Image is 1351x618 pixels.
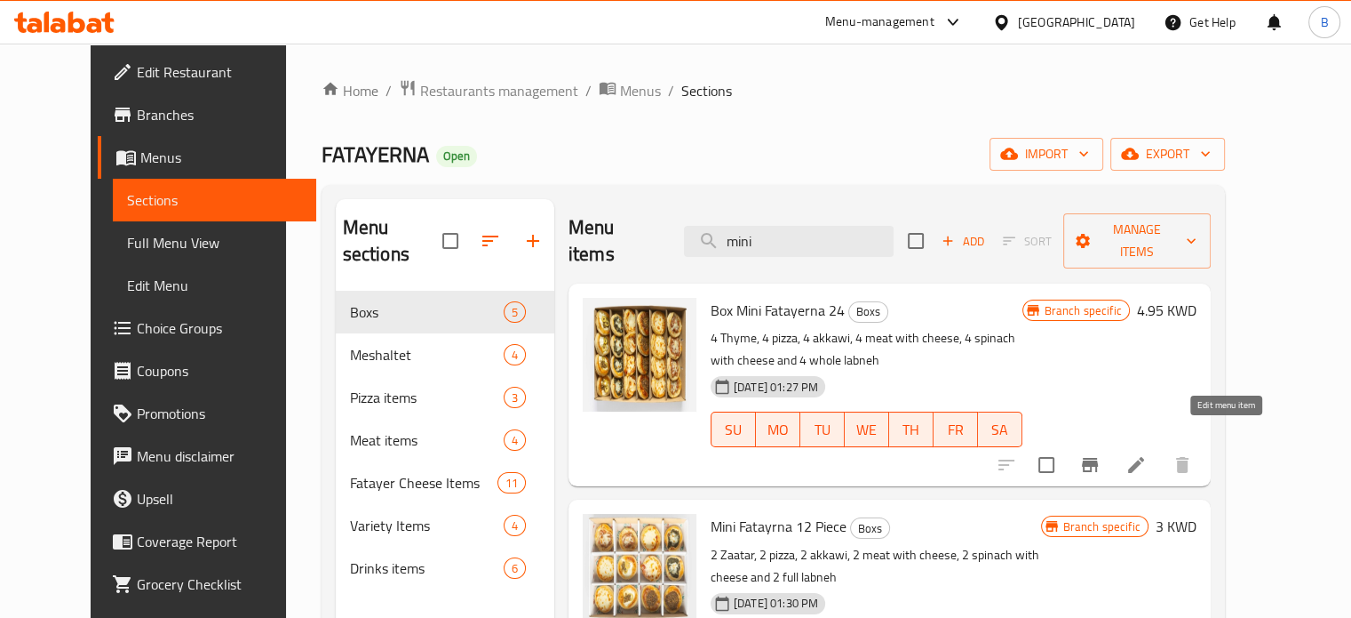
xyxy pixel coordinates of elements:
input: search [684,226,894,257]
div: items [504,301,526,323]
span: B [1320,12,1328,32]
span: 4 [505,518,525,534]
span: Sort sections [469,220,512,262]
span: 4 [505,432,525,449]
button: Manage items [1063,213,1211,269]
p: 4 Thyme, 4 pizza, 4 akkawi, 4 meat with cheese, 4 spinach with cheese and 4 whole labneh [711,327,1022,372]
div: Fatayer Cheese Items11 [336,461,554,504]
span: Boxs [851,518,889,539]
span: SU [719,417,749,443]
div: items [504,515,526,536]
span: Menus [140,147,302,168]
a: Full Menu View [113,221,316,264]
span: Edit Restaurant [137,61,302,83]
span: Select section first [991,228,1063,255]
div: items [504,344,526,365]
button: import [989,138,1103,171]
div: Pizza items [350,387,504,408]
span: Box Mini Fatayerna 24 [711,297,845,324]
div: Meat items4 [336,419,554,461]
div: Menu-management [825,12,934,33]
span: 4 [505,347,525,364]
span: Grocery Checklist [137,574,302,595]
div: Pizza items3 [336,376,554,419]
a: Promotions [98,392,316,435]
span: Open [436,148,477,164]
span: Restaurants management [420,80,578,101]
div: items [497,472,526,494]
span: Mini Fatayrna 12 Piece [711,513,846,540]
span: [DATE] 01:27 PM [727,379,825,396]
span: Upsell [137,488,302,510]
span: Choice Groups [137,317,302,339]
span: import [1004,143,1089,165]
span: 6 [505,560,525,577]
span: Drinks items [350,558,504,579]
span: Menus [620,80,661,101]
span: Coupons [137,360,302,381]
button: TH [889,412,934,447]
a: Edit Restaurant [98,51,316,93]
span: Full Menu View [127,232,302,253]
button: MO [756,412,800,447]
a: Menu disclaimer [98,435,316,478]
button: WE [845,412,889,447]
a: Branches [98,93,316,136]
div: Variety Items4 [336,504,554,547]
span: Coverage Report [137,531,302,552]
span: Meshaltet [350,344,504,365]
div: items [504,429,526,451]
span: Menu disclaimer [137,445,302,467]
span: export [1125,143,1211,165]
span: Boxs [849,301,887,322]
button: FR [934,412,978,447]
span: WE [852,417,882,443]
span: Meat items [350,429,504,451]
li: / [385,80,392,101]
span: FR [941,417,971,443]
div: Boxs [850,518,890,539]
button: Add [934,228,991,255]
a: Menus [599,79,661,102]
a: Coupons [98,349,316,392]
div: Drinks items6 [336,547,554,590]
span: Edit Menu [127,275,302,296]
button: Add section [512,220,554,262]
button: SA [978,412,1022,447]
h6: 4.95 KWD [1137,298,1196,323]
a: Coverage Report [98,520,316,563]
span: Boxs [350,301,504,323]
a: Choice Groups [98,307,316,349]
div: [GEOGRAPHIC_DATA] [1018,12,1135,32]
span: Promotions [137,403,302,424]
span: 3 [505,389,525,406]
div: Meshaltet4 [336,333,554,376]
button: export [1110,138,1225,171]
span: SA [985,417,1015,443]
p: 2 Zaatar, 2 pizza, 2 akkawi, 2 meat with cheese, 2 spinach with cheese and 2 full labneh [711,544,1041,589]
a: Menus [98,136,316,179]
button: SU [711,412,756,447]
h2: Menu items [568,214,663,268]
span: Variety Items [350,515,504,536]
span: Branches [137,104,302,125]
a: Edit Menu [113,264,316,307]
a: Sections [113,179,316,221]
h6: 3 KWD [1156,514,1196,539]
h2: Menu sections [343,214,442,268]
div: Open [436,146,477,167]
div: items [504,558,526,579]
button: TU [800,412,845,447]
div: items [504,387,526,408]
span: Sections [127,189,302,211]
span: FATAYERNA [322,134,429,174]
div: Boxs [848,301,888,323]
span: Fatayer Cheese Items [350,472,497,494]
span: [DATE] 01:30 PM [727,595,825,612]
a: Home [322,80,378,101]
div: Boxs5 [336,291,554,333]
